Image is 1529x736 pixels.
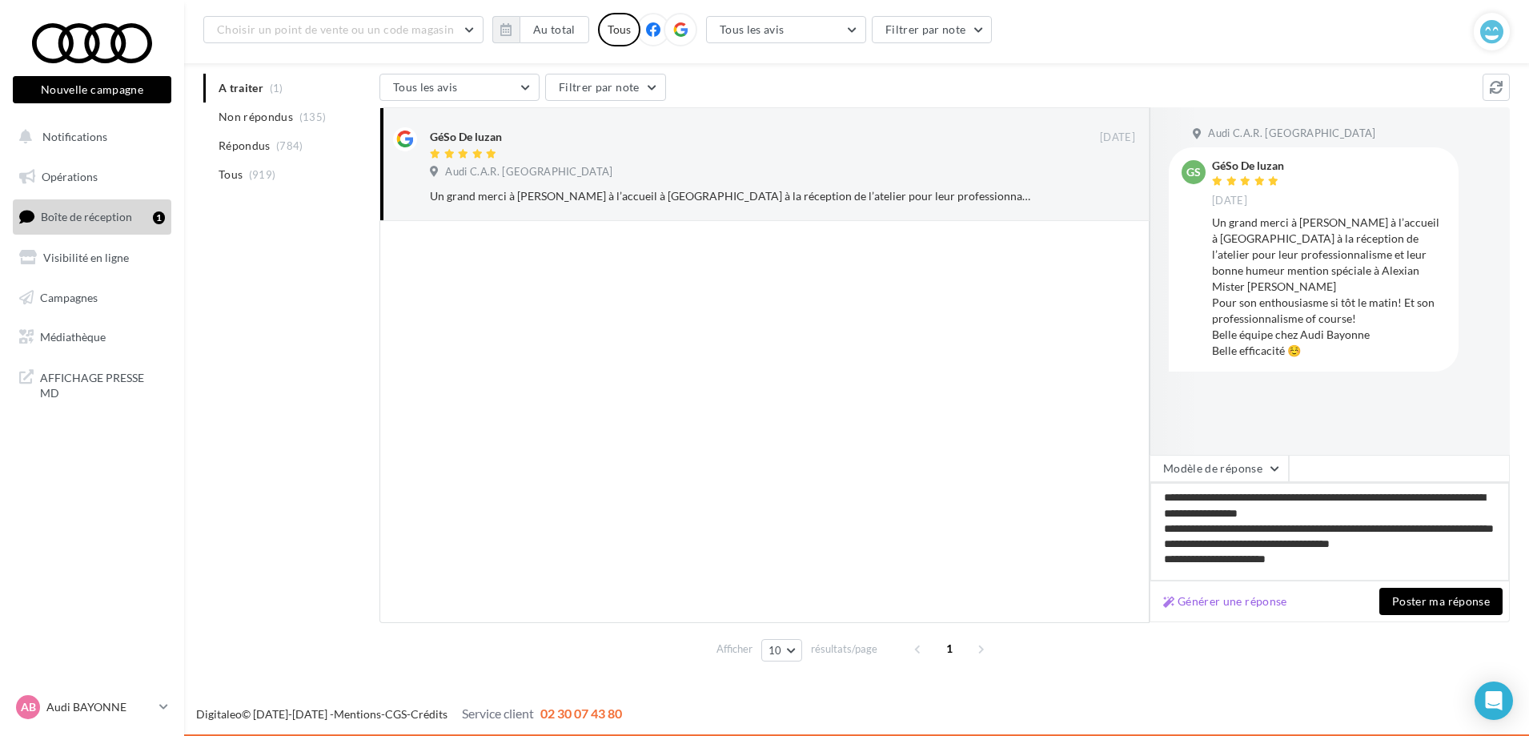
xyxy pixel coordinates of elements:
a: AFFICHAGE PRESSE MD [10,360,175,408]
span: 1 [937,636,962,662]
span: Opérations [42,170,98,183]
button: Au total [492,16,589,43]
button: Filtrer par note [545,74,666,101]
span: Médiathèque [40,330,106,344]
span: résultats/page [811,641,877,657]
a: AB Audi BAYONNE [13,692,171,722]
span: Visibilité en ligne [43,251,129,264]
span: AB [21,699,36,715]
a: CGS [385,707,407,721]
span: Répondus [219,138,271,154]
span: GS [1186,164,1201,180]
a: Boîte de réception1 [10,199,175,234]
span: [DATE] [1212,194,1247,208]
button: 10 [761,639,802,662]
div: Tous [598,13,640,46]
button: Tous les avis [379,74,540,101]
button: Modèle de réponse [1150,455,1289,482]
span: Notifications [42,130,107,143]
div: GéSo De luzan [1212,160,1284,171]
span: (784) [276,139,303,152]
span: © [DATE]-[DATE] - - - [196,707,622,721]
a: Opérations [10,160,175,194]
div: GéSo De luzan [430,129,502,145]
a: Médiathèque [10,320,175,354]
span: Afficher [716,641,752,657]
span: Choisir un point de vente ou un code magasin [217,22,454,36]
button: Filtrer par note [872,16,993,43]
span: Campagnes [40,290,98,304]
span: Boîte de réception [41,210,132,223]
button: Au total [520,16,589,43]
a: Visibilité en ligne [10,241,175,275]
span: [DATE] [1100,131,1135,145]
button: Notifications [10,120,168,154]
a: Campagnes [10,281,175,315]
span: Tous les avis [720,22,785,36]
a: Digitaleo [196,707,242,721]
div: 1 [153,211,165,224]
span: AFFICHAGE PRESSE MD [40,367,165,401]
a: Crédits [411,707,447,721]
button: Générer une réponse [1157,592,1294,611]
p: Audi BAYONNE [46,699,153,715]
button: Nouvelle campagne [13,76,171,103]
span: 10 [769,644,782,657]
span: Tous [219,167,243,183]
button: Tous les avis [706,16,866,43]
span: (135) [299,111,327,123]
a: Mentions [334,707,381,721]
div: Un grand merci à [PERSON_NAME] à l’accueil à [GEOGRAPHIC_DATA] à la réception de l’atelier pour l... [430,188,1031,204]
button: Choisir un point de vente ou un code magasin [203,16,484,43]
span: Audi C.A.R. [GEOGRAPHIC_DATA] [445,165,612,179]
button: Poster ma réponse [1379,588,1503,615]
span: Tous les avis [393,80,458,94]
span: Audi C.A.R. [GEOGRAPHIC_DATA] [1208,127,1375,141]
div: Un grand merci à [PERSON_NAME] à l’accueil à [GEOGRAPHIC_DATA] à la réception de l’atelier pour l... [1212,215,1446,359]
span: Non répondus [219,109,293,125]
span: 02 30 07 43 80 [540,706,622,721]
div: Open Intercom Messenger [1475,682,1513,720]
span: (919) [249,168,276,181]
span: Service client [462,706,534,721]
